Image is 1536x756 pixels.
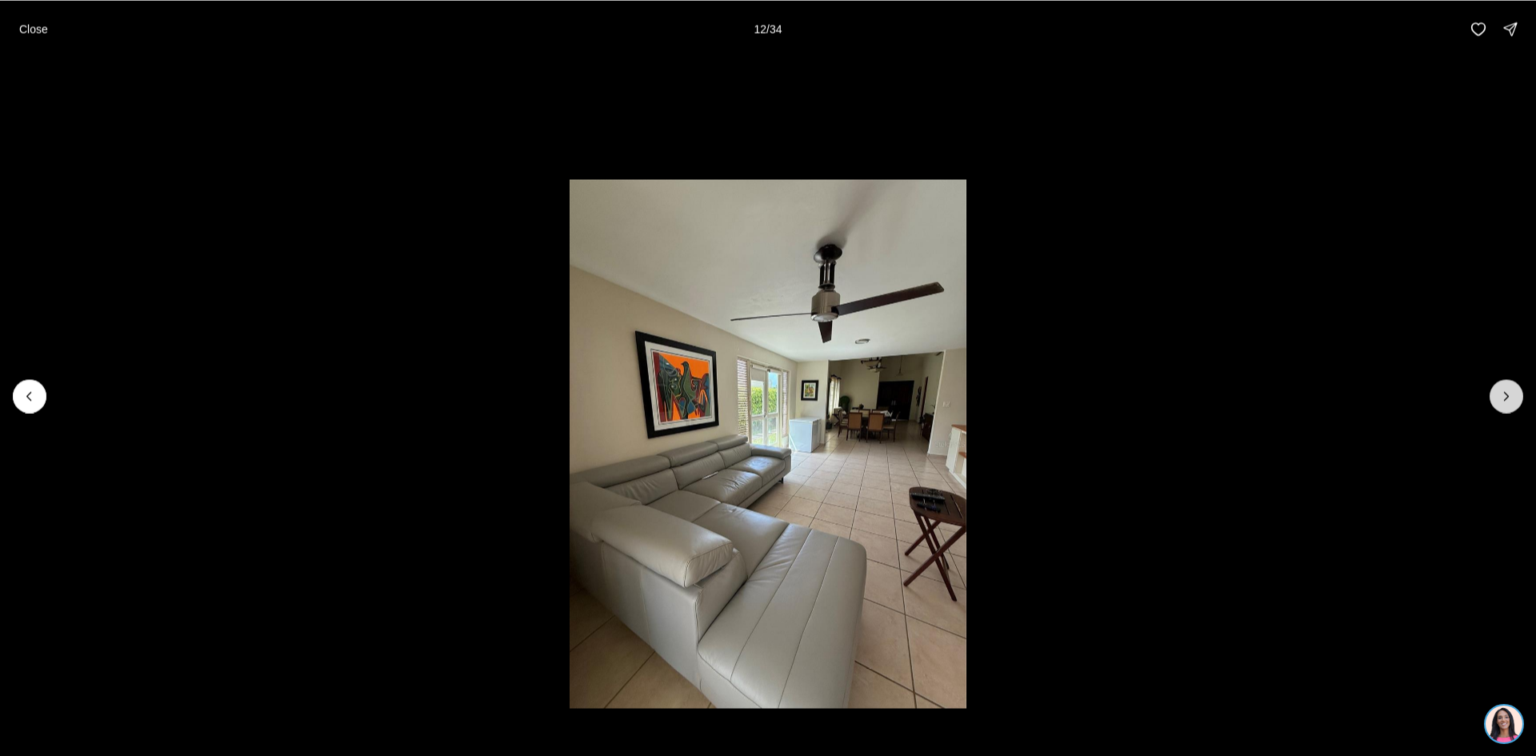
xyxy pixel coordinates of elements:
[10,13,58,45] button: Close
[13,379,46,413] button: Previous slide
[754,22,782,35] p: 12 / 34
[1490,379,1523,413] button: Next slide
[19,22,48,35] p: Close
[10,10,46,46] img: be3d4b55-7850-4bcb-9297-a2f9cd376e78.png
